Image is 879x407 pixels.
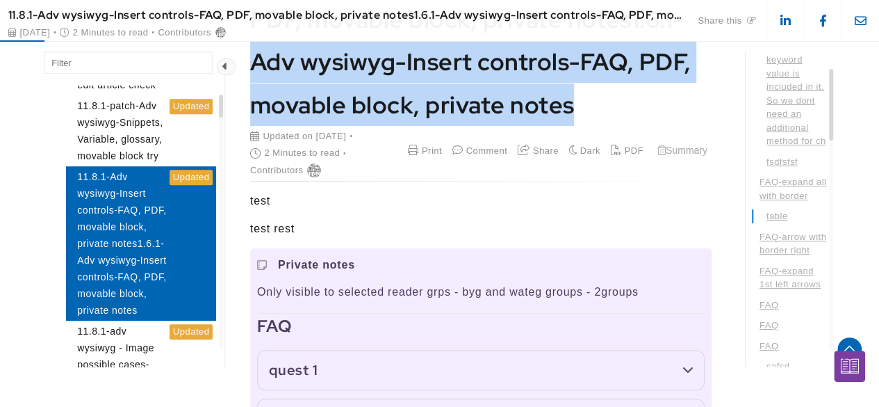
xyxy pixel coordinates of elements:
[759,175,828,202] a: FAQ-expand all with border
[250,163,308,177] div: Contributors
[257,314,705,339] h3: FAQ
[77,171,166,316] span: 11.8.1-Adv wysiwyg-Insert controls-FAQ, PDF, movable block, private notes1.6.1-Adv wysiwyg-Insert...
[307,163,321,177] img: Shree checkd'souza Gayathri szép
[66,321,216,392] a: 11.8.1-adv wysiwyg - Image possible cases-HTML Updated
[261,146,340,160] span: 2 Minutes to read
[250,221,712,237] p: test rest
[69,26,149,40] span: 2 Minutes to read
[44,51,213,74] input: Filter
[170,324,213,340] span: Updated
[66,166,216,321] a: 11.8.1-Adv wysiwyg-Insert controls-FAQ, PDF, movable block, private notes1.6.1-Adv wysiwyg-Insert...
[215,27,226,38] img: Shree checkd'souza Gayathri szép
[698,14,766,28] p: Share this
[759,319,828,333] a: FAQ
[624,145,643,156] span: PDF
[16,26,50,40] span: [DATE]
[170,99,213,114] span: Updated
[766,155,828,169] a: fsdfsfsf
[217,58,236,75] span: Hide category
[278,259,355,271] strong: Private notes
[759,230,828,257] a: FAQ-arrow with border right
[654,144,712,157] button: Summary
[466,145,507,156] span: Comment
[66,95,216,166] a: 11.8.1-patch-Adv wysiwyg-Snippets, Variable, glossary, movable block try Updated
[533,145,559,156] span: Share
[258,351,704,390] summary: quest 1
[766,360,828,374] a: safsd
[170,170,213,185] span: Updated
[259,129,346,143] span: Updated on [DATE]
[158,26,215,40] div: Contributors
[766,209,828,223] a: table
[759,298,828,312] a: FAQ
[580,145,600,156] span: Dark
[257,282,705,303] p: Only visible to selected reader grps - byg and wateg groups - 2groups
[269,360,318,381] h4: quest 1
[759,264,828,292] a: FAQ-expand 1st left arrows
[77,326,154,387] span: 11.8.1-adv wysiwyg - Image possible cases-HTML
[250,193,712,209] p: test
[77,100,163,161] span: 11.8.1-patch-Adv wysiwyg-Snippets, Variable, glossary, movable block try
[422,145,442,156] span: Print
[8,7,684,26] div: 11.8.1-Adv wysiwyg-Insert controls-FAQ, PDF, movable block, private notes1.6.1-Adv wysiwyg-Insert...
[759,340,828,353] a: FAQ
